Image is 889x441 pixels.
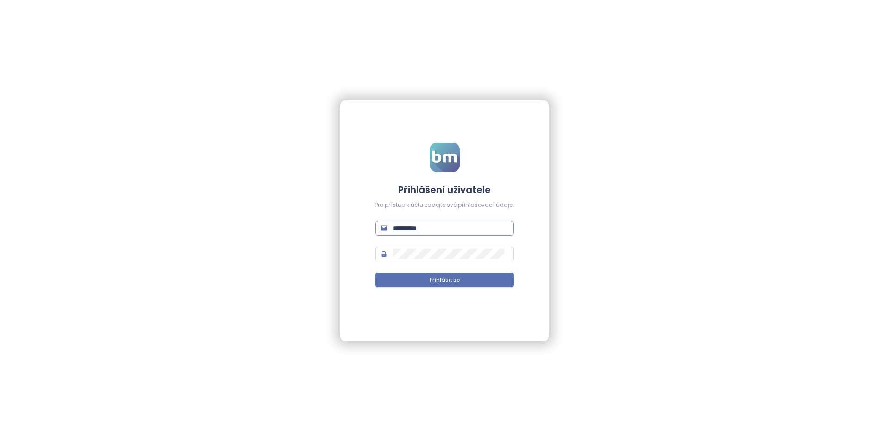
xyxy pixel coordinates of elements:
[381,225,387,231] span: mail
[430,276,460,285] span: Přihlásit se
[430,143,460,172] img: logo
[375,201,514,210] div: Pro přístup k účtu zadejte své přihlašovací údaje.
[375,273,514,287] button: Přihlásit se
[381,251,387,257] span: lock
[375,183,514,196] h4: Přihlášení uživatele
